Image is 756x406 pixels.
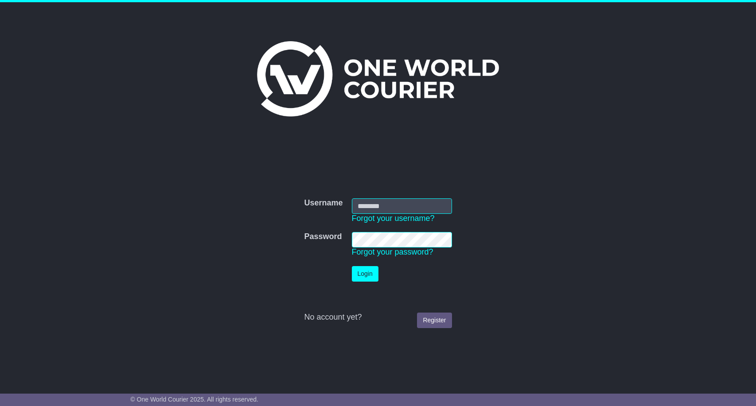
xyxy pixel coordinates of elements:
a: Forgot your username? [352,214,435,223]
img: One World [257,41,499,116]
span: © One World Courier 2025. All rights reserved. [130,396,258,403]
label: Password [304,232,342,242]
div: No account yet? [304,313,452,322]
a: Register [417,313,452,328]
label: Username [304,198,343,208]
button: Login [352,266,378,282]
a: Forgot your password? [352,247,433,256]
